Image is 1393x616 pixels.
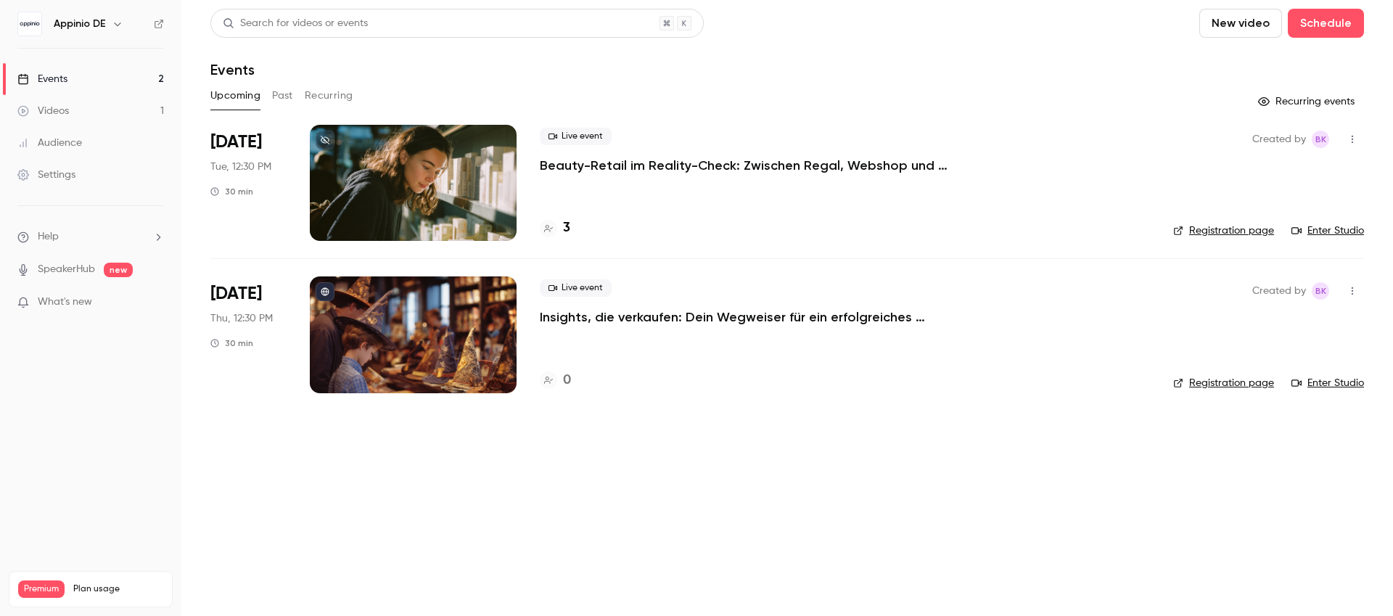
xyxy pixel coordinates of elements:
button: Schedule [1288,9,1364,38]
button: New video [1199,9,1282,38]
div: Audience [17,136,82,150]
span: Britta Kristin Agel [1312,131,1329,148]
h4: 0 [563,371,571,390]
a: Registration page [1173,376,1274,390]
div: Events [17,72,67,86]
button: Recurring events [1252,90,1364,113]
button: Past [272,84,293,107]
button: Recurring [305,84,353,107]
a: Enter Studio [1291,376,1364,390]
span: Live event [540,279,612,297]
span: Created by [1252,131,1306,148]
div: Sep 23 Tue, 12:30 PM (Europe/Berlin) [210,125,287,241]
h1: Events [210,61,255,78]
h6: Appinio DE [54,17,106,31]
span: Plan usage [73,583,163,595]
a: Registration page [1173,223,1274,238]
span: Created by [1252,282,1306,300]
span: Help [38,229,59,245]
div: Search for videos or events [223,16,368,31]
div: Videos [17,104,69,118]
div: 30 min [210,186,253,197]
span: What's new [38,295,92,310]
span: [DATE] [210,282,262,305]
span: BK [1315,282,1326,300]
a: 3 [540,218,570,238]
a: Insights, die verkaufen: Dein Wegweiser für ein erfolgreiches Lizenzgeschäft [540,308,975,326]
a: Enter Studio [1291,223,1364,238]
h4: 3 [563,218,570,238]
span: [DATE] [210,131,262,154]
span: Tue, 12:30 PM [210,160,271,174]
span: Live event [540,128,612,145]
span: new [104,263,133,277]
div: 30 min [210,337,253,349]
div: Oct 16 Thu, 12:30 PM (Europe/Berlin) [210,276,287,393]
span: BK [1315,131,1326,148]
span: Thu, 12:30 PM [210,311,273,326]
li: help-dropdown-opener [17,229,164,245]
button: Upcoming [210,84,260,107]
img: Appinio DE [18,12,41,36]
a: Beauty-Retail im Reality-Check: Zwischen Regal, Webshop und TikTok [540,157,975,174]
div: Settings [17,168,75,182]
span: Britta Kristin Agel [1312,282,1329,300]
span: Premium [18,580,65,598]
a: 0 [540,371,571,390]
a: SpeakerHub [38,262,95,277]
